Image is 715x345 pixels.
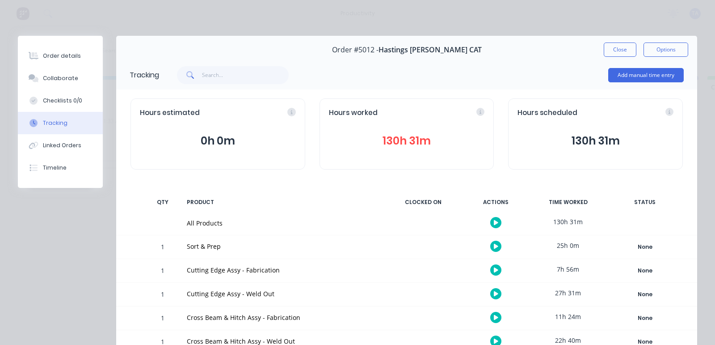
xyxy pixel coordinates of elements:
[18,112,103,134] button: Tracking
[329,132,485,149] button: 130h 31m
[517,132,673,149] button: 130h 31m
[187,242,379,251] div: Sort & Prep
[329,108,378,118] span: Hours worked
[534,283,601,303] div: 27h 31m
[43,141,81,149] div: Linked Orders
[43,52,81,60] div: Order details
[462,193,529,212] div: ACTIONS
[534,235,601,256] div: 25h 0m
[534,307,601,327] div: 11h 24m
[130,70,159,81] div: Tracking
[604,43,636,57] button: Close
[534,193,601,212] div: TIME WORKED
[612,288,677,301] button: None
[202,66,289,84] input: Search...
[149,237,176,259] div: 1
[613,265,677,277] div: None
[613,312,677,324] div: None
[612,241,677,253] button: None
[18,67,103,89] button: Collaborate
[18,134,103,157] button: Linked Orders
[18,157,103,179] button: Timeline
[43,74,78,82] div: Collaborate
[607,193,683,212] div: STATUS
[149,193,176,212] div: QTY
[187,289,379,298] div: Cutting Edge Assy - Weld Out
[534,259,601,279] div: 7h 56m
[332,46,379,54] span: Order #5012 -
[379,46,482,54] span: Hastings [PERSON_NAME] CAT
[612,312,677,324] button: None
[18,45,103,67] button: Order details
[643,43,688,57] button: Options
[43,97,82,105] div: Checklists 0/0
[612,264,677,277] button: None
[187,313,379,322] div: Cross Beam & Hitch Assy - Fabrication
[18,89,103,112] button: Checklists 0/0
[613,241,677,253] div: None
[140,108,200,118] span: Hours estimated
[517,108,577,118] span: Hours scheduled
[390,193,457,212] div: CLOCKED ON
[187,265,379,275] div: Cutting Edge Assy - Fabrication
[534,212,601,232] div: 130h 31m
[140,132,296,149] button: 0h 0m
[613,289,677,300] div: None
[608,68,684,82] button: Add manual time entry
[181,193,384,212] div: PRODUCT
[149,260,176,282] div: 1
[149,308,176,330] div: 1
[187,218,379,228] div: All Products
[43,164,67,172] div: Timeline
[149,284,176,306] div: 1
[43,119,67,127] div: Tracking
